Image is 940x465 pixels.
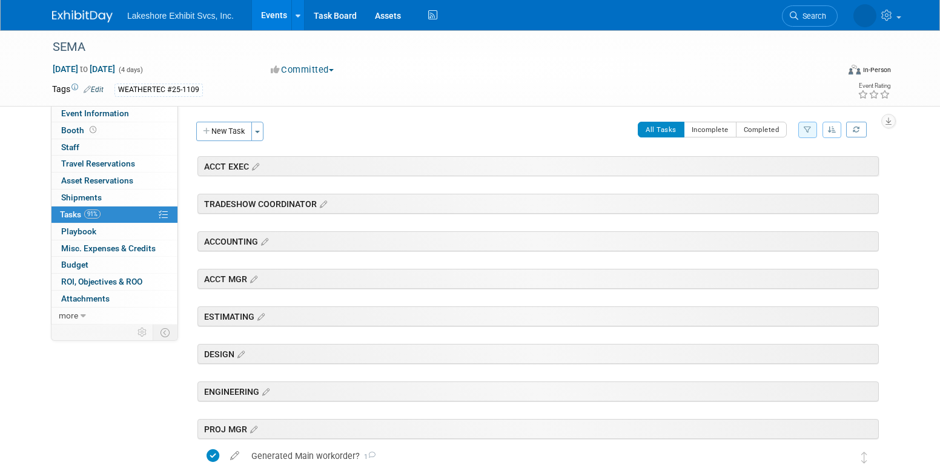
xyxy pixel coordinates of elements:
[51,240,177,257] a: Misc. Expenses & Credits
[78,64,90,74] span: to
[834,449,850,465] img: MICHELLE MOYA
[846,122,867,137] a: Refresh
[84,209,101,219] span: 91%
[197,344,879,364] div: DESIGN
[51,156,177,172] a: Travel Reservations
[117,66,143,74] span: (4 days)
[798,12,826,21] span: Search
[60,209,101,219] span: Tasks
[84,85,104,94] a: Edit
[858,83,890,89] div: Event Rating
[51,291,177,307] a: Attachments
[87,125,99,134] span: Booth not reserved yet
[51,257,177,273] a: Budget
[849,65,861,74] img: Format-Inperson.png
[59,311,78,320] span: more
[61,125,99,135] span: Booth
[197,306,879,326] div: ESTIMATING
[61,108,129,118] span: Event Information
[197,194,879,214] div: TRADESHOW COORDINATOR
[61,193,102,202] span: Shipments
[736,122,787,137] button: Completed
[638,122,684,137] button: All Tasks
[61,159,135,168] span: Travel Reservations
[61,243,156,253] span: Misc. Expenses & Credits
[259,385,270,397] a: Edit sections
[51,223,177,240] a: Playbook
[197,381,879,401] div: ENGINEERING
[266,64,339,76] button: Committed
[51,122,177,139] a: Booth
[132,325,153,340] td: Personalize Event Tab Strip
[197,231,879,251] div: ACCOUNTING
[61,142,79,152] span: Staff
[360,453,376,461] span: 1
[61,260,88,269] span: Budget
[224,450,245,461] a: edit
[254,310,265,322] a: Edit sections
[258,235,268,247] a: Edit sections
[51,190,177,206] a: Shipments
[317,197,327,209] a: Edit sections
[61,277,142,286] span: ROI, Objectives & ROO
[766,63,891,81] div: Event Format
[249,160,259,172] a: Edit sections
[153,325,178,340] td: Toggle Event Tabs
[51,173,177,189] a: Asset Reservations
[61,226,96,236] span: Playbook
[51,206,177,223] a: Tasks91%
[51,274,177,290] a: ROI, Objectives & ROO
[196,122,252,141] button: New Task
[48,36,819,58] div: SEMA
[247,423,257,435] a: Edit sections
[782,5,838,27] a: Search
[61,294,110,303] span: Attachments
[61,176,133,185] span: Asset Reservations
[52,64,116,74] span: [DATE] [DATE]
[114,84,203,96] div: WEATHERTEC #25-1109
[197,156,879,176] div: ACCT EXEC
[51,105,177,122] a: Event Information
[52,83,104,97] td: Tags
[861,452,867,463] i: Move task
[234,348,245,360] a: Edit sections
[862,65,891,74] div: In-Person
[197,419,879,439] div: PROJ MGR
[684,122,736,137] button: Incomplete
[51,139,177,156] a: Staff
[52,10,113,22] img: ExhibitDay
[127,11,234,21] span: Lakeshore Exhibit Svcs, Inc.
[247,272,257,285] a: Edit sections
[853,4,876,27] img: MICHELLE MOYA
[51,308,177,324] a: more
[197,269,879,289] div: ACCT MGR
